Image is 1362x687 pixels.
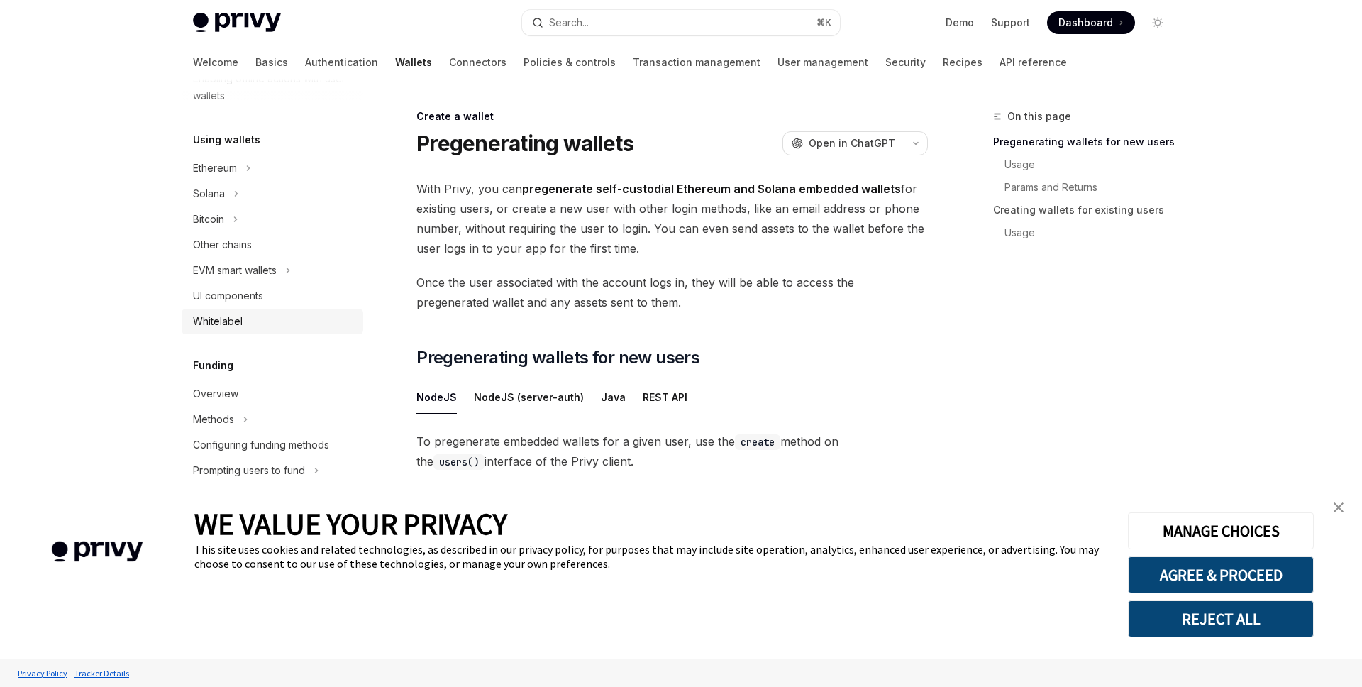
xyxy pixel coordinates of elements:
[416,273,928,312] span: Once the user associated with the account logs in, they will be able to access the pregenerated w...
[524,45,616,79] a: Policies & controls
[1128,512,1314,549] button: MANAGE CHOICES
[182,309,363,334] a: Whitelabel
[193,131,260,148] h5: Using wallets
[182,283,363,309] a: UI components
[182,232,363,258] a: Other chains
[193,313,243,330] div: Whitelabel
[601,380,626,414] button: Java
[474,380,584,414] button: NodeJS (server-auth)
[416,432,928,471] span: To pregenerate embedded wallets for a given user, use the method on the interface of the Privy cl...
[193,160,237,177] div: Ethereum
[1007,108,1071,125] span: On this page
[194,505,507,542] span: WE VALUE YOUR PRIVACY
[522,10,840,35] button: Search...⌘K
[777,45,868,79] a: User management
[305,45,378,79] a: Authentication
[809,136,895,150] span: Open in ChatGPT
[71,661,133,686] a: Tracker Details
[643,380,687,414] button: REST API
[782,131,904,155] button: Open in ChatGPT
[416,179,928,258] span: With Privy, you can for existing users, or create a new user with other login methods, like an em...
[885,45,926,79] a: Security
[395,45,432,79] a: Wallets
[1004,153,1180,176] a: Usage
[182,432,363,458] a: Configuring funding methods
[1004,221,1180,244] a: Usage
[633,45,760,79] a: Transaction management
[1146,11,1169,34] button: Toggle dark mode
[193,262,277,279] div: EVM smart wallets
[1334,502,1344,512] img: close banner
[193,462,305,479] div: Prompting users to fund
[193,45,238,79] a: Welcome
[182,381,363,407] a: Overview
[193,385,238,402] div: Overview
[522,182,901,196] strong: pregenerate self-custodial Ethereum and Solana embedded wallets
[433,454,485,470] code: users()
[449,45,506,79] a: Connectors
[416,346,699,369] span: Pregenerating wallets for new users
[1058,16,1113,30] span: Dashboard
[549,14,589,31] div: Search...
[193,287,263,304] div: UI components
[1128,600,1314,637] button: REJECT ALL
[193,357,233,374] h5: Funding
[1004,176,1180,199] a: Params and Returns
[21,521,173,583] img: company logo
[416,131,633,156] h1: Pregenerating wallets
[1047,11,1135,34] a: Dashboard
[193,411,234,428] div: Methods
[943,45,982,79] a: Recipes
[194,542,1107,571] div: This site uses cookies and related technologies, as described in our privacy policy, for purposes...
[193,436,329,454] div: Configuring funding methods
[193,211,224,228] div: Bitcoin
[193,185,225,202] div: Solana
[416,380,457,414] button: NodeJS
[193,236,252,253] div: Other chains
[1324,493,1353,522] a: close banner
[193,13,281,33] img: light logo
[1128,556,1314,593] button: AGREE & PROCEED
[1000,45,1067,79] a: API reference
[946,16,974,30] a: Demo
[993,131,1180,153] a: Pregenerating wallets for new users
[735,434,780,450] code: create
[255,45,288,79] a: Basics
[991,16,1030,30] a: Support
[14,661,71,686] a: Privacy Policy
[416,109,928,123] div: Create a wallet
[993,199,1180,221] a: Creating wallets for existing users
[816,17,831,28] span: ⌘ K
